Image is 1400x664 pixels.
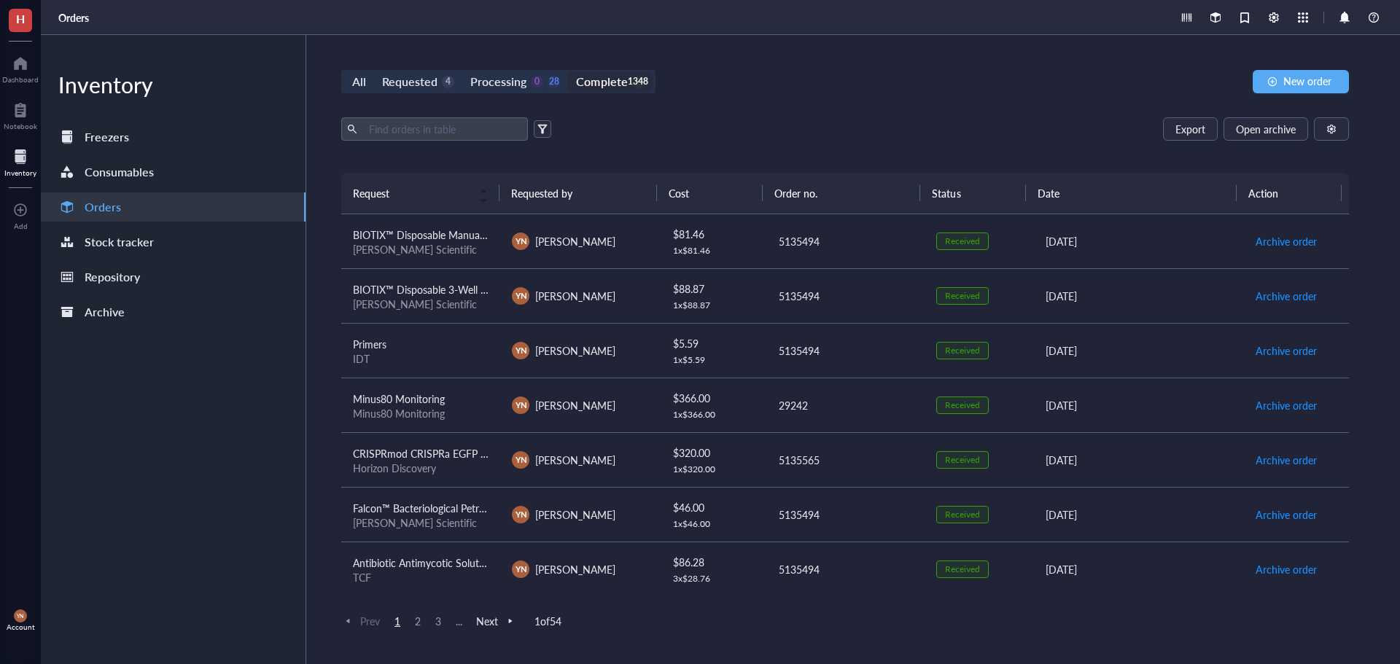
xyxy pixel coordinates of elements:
button: Open archive [1224,117,1308,141]
span: CRISPRmod CRISPRa EGFP dCas9-VPR mRNA, 20 µg [353,446,595,461]
div: 1 x $ 81.46 [673,245,755,257]
div: 28 [548,76,560,88]
a: Dashboard [2,52,39,84]
input: Find orders in table [363,118,522,140]
th: Action [1237,173,1342,214]
div: [DATE] [1046,507,1232,523]
span: Primers [353,337,386,351]
td: 5135494 [766,542,925,596]
span: Open archive [1236,123,1296,135]
div: [PERSON_NAME] Scientific [353,516,489,529]
div: Complete [576,71,627,92]
span: New order [1283,75,1331,87]
div: Dashboard [2,75,39,84]
span: YN [515,289,526,302]
button: Archive order [1255,339,1318,362]
button: New order [1253,70,1349,93]
span: [PERSON_NAME] [535,234,615,249]
span: YN [515,399,526,411]
div: 1 x $ 5.59 [673,354,755,366]
span: [PERSON_NAME] [535,398,615,413]
span: Archive order [1256,233,1317,249]
td: 29242 [766,378,925,432]
div: Received [945,454,980,466]
span: [PERSON_NAME] [535,343,615,358]
td: 5135494 [766,323,925,378]
span: H [16,9,25,28]
div: Received [945,290,980,302]
th: Order no. [763,173,921,214]
div: [DATE] [1046,452,1232,468]
span: YN [515,344,526,356]
span: Request [353,185,470,201]
span: YN [515,235,526,247]
span: Prev [341,614,380,628]
span: Export [1175,123,1205,135]
div: TCF [353,571,489,584]
span: YN [515,508,526,520]
button: Archive order [1255,558,1318,581]
div: 5135494 [779,288,913,304]
div: Consumables [85,162,154,182]
span: YN [515,453,526,466]
span: Falcon™ Bacteriological Petri Dishes with Lid [353,501,553,515]
div: [DATE] [1046,561,1232,577]
div: 5135494 [779,507,913,523]
span: [PERSON_NAME] [535,507,615,522]
div: 5135494 [779,343,913,359]
div: Processing [470,71,526,92]
th: Request [341,173,499,214]
span: [PERSON_NAME] [535,453,615,467]
span: YN [515,563,526,575]
div: Archive [85,302,125,322]
div: Orders [85,197,121,217]
div: Repository [85,267,140,287]
div: Notebook [4,122,37,130]
span: Antibiotic Antimycotic Solution (100x), Stabilized,with 10,000 units [MEDICAL_DATA], 10 mg [MEDIC... [353,555,1258,570]
span: BIOTIX™ Disposable 3-Well Divided 25mL Reagent Reservoirs [353,282,632,297]
a: Inventory [4,145,36,177]
th: Requested by [499,173,658,214]
div: 1348 [632,76,645,88]
div: 0 [531,76,543,88]
div: Received [945,399,980,411]
div: Requested [382,71,437,92]
div: Horizon Discovery [353,461,489,474]
div: Freezers [85,127,129,147]
div: 1 x $ 88.87 [673,300,755,311]
a: Freezers [41,122,306,152]
td: 5135494 [766,214,925,269]
div: [PERSON_NAME] Scientific [353,243,489,256]
span: 2 [409,614,427,628]
div: $ 5.59 [673,335,755,351]
div: segmented control [341,70,656,93]
span: 1 [389,614,406,628]
div: Minus80 Monitoring [353,407,489,420]
div: Received [945,563,980,575]
span: Archive order [1256,288,1317,304]
a: Notebook [4,98,37,130]
span: Archive order [1256,561,1317,577]
th: Date [1026,173,1237,214]
div: $ 88.87 [673,281,755,297]
a: Repository [41,262,306,292]
span: BIOTIX™ Disposable Manual 25mL Reagent Reservoirs [353,227,599,242]
span: Minus80 Monitoring [353,391,445,406]
button: Archive order [1255,503,1318,526]
div: 4 [442,76,454,88]
div: $ 81.46 [673,226,755,242]
th: Cost [657,173,762,214]
span: 3 [429,614,447,628]
a: Orders [58,11,92,24]
span: 1 of 54 [534,614,561,628]
div: Inventory [4,168,36,177]
div: 1 x $ 46.00 [673,518,755,530]
div: Account [7,622,35,631]
span: YN [17,613,24,620]
div: 1 x $ 320.00 [673,464,755,475]
div: Add [14,222,28,230]
div: 1 x $ 366.00 [673,409,755,421]
span: Archive order [1256,343,1317,359]
button: Archive order [1255,230,1318,253]
div: [DATE] [1046,343,1232,359]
